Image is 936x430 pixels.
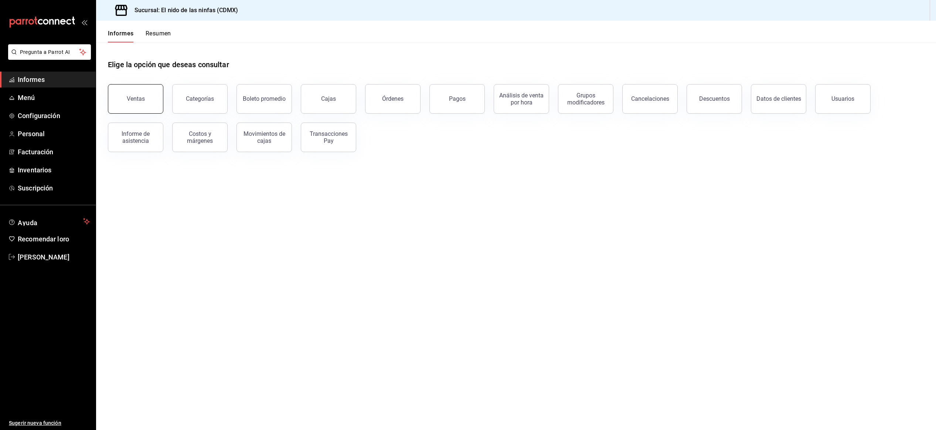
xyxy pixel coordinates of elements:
button: Cajas [301,84,356,114]
button: Órdenes [365,84,421,114]
button: Análisis de venta por hora [494,84,549,114]
font: Inventarios [18,166,51,174]
font: Cancelaciones [631,95,669,102]
font: Órdenes [382,95,404,102]
button: Movimientos de cajas [236,123,292,152]
button: Pregunta a Parrot AI [8,44,91,60]
font: Datos de clientes [756,95,801,102]
font: Categorías [186,95,214,102]
button: Cancelaciones [622,84,678,114]
font: Recomendar loro [18,235,69,243]
font: Pregunta a Parrot AI [20,49,70,55]
font: Suscripción [18,184,53,192]
font: Elige la opción que deseas consultar [108,60,229,69]
button: Costos y márgenes [172,123,228,152]
font: Movimientos de cajas [244,130,285,144]
button: Categorías [172,84,228,114]
font: Ventas [127,95,145,102]
font: Menú [18,94,35,102]
font: Ayuda [18,219,38,227]
button: abrir_cajón_menú [81,19,87,25]
button: Boleto promedio [236,84,292,114]
font: Informes [108,30,134,37]
font: [PERSON_NAME] [18,253,69,261]
font: Cajas [321,95,336,102]
button: Ventas [108,84,163,114]
font: Resumen [146,30,171,37]
font: Configuración [18,112,60,120]
font: Informes [18,76,45,83]
button: Pagos [429,84,485,114]
font: Usuarios [831,95,854,102]
a: Pregunta a Parrot AI [5,54,91,61]
font: Grupos modificadores [567,92,605,106]
font: Descuentos [699,95,730,102]
button: Usuarios [815,84,871,114]
font: Costos y márgenes [187,130,213,144]
font: Informe de asistencia [122,130,150,144]
div: pestañas de navegación [108,30,171,42]
font: Boleto promedio [243,95,286,102]
font: Personal [18,130,45,138]
button: Informe de asistencia [108,123,163,152]
font: Análisis de venta por hora [499,92,544,106]
font: Pagos [449,95,466,102]
font: Sucursal: El nido de las ninfas (CDMX) [135,7,238,14]
button: Transacciones Pay [301,123,356,152]
button: Grupos modificadores [558,84,613,114]
button: Descuentos [687,84,742,114]
button: Datos de clientes [751,84,806,114]
font: Transacciones Pay [310,130,348,144]
font: Sugerir nueva función [9,420,61,426]
font: Facturación [18,148,53,156]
